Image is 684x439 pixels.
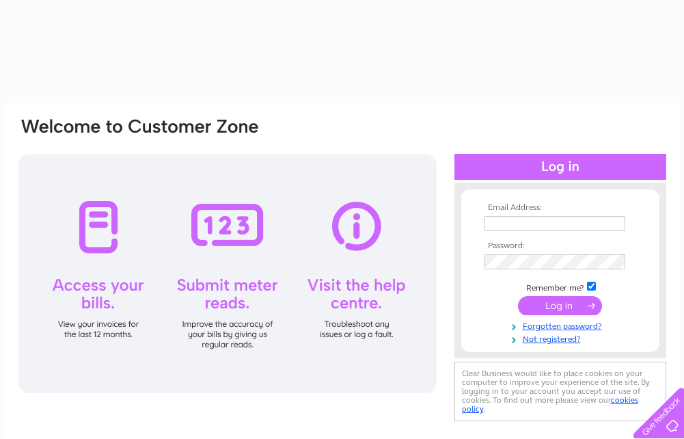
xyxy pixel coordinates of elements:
[484,332,640,345] a: Not registered?
[518,296,602,315] input: Submit
[481,241,640,251] th: Password:
[462,395,638,414] a: cookies policy
[481,203,640,213] th: Email Address:
[484,319,640,332] a: Forgotten password?
[481,280,640,293] td: Remember me?
[454,362,666,421] div: Clear Business would like to place cookies on your computer to improve your experience of the sit...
